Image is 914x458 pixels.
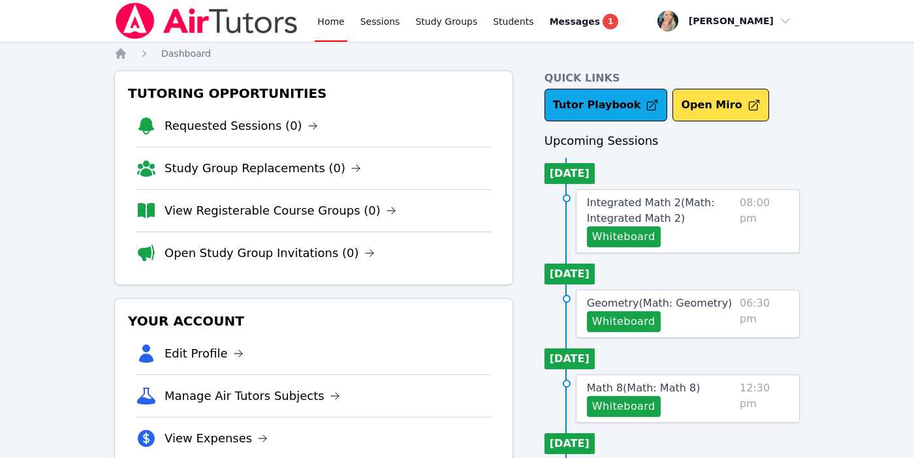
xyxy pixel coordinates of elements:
button: Whiteboard [587,396,661,417]
img: Air Tutors [114,3,299,39]
span: 08:00 pm [740,195,789,247]
span: 06:30 pm [740,296,789,332]
a: Dashboard [161,47,211,60]
button: Whiteboard [587,226,661,247]
a: Tutor Playbook [544,89,668,121]
a: Requested Sessions (0) [165,117,318,135]
h4: Quick Links [544,70,800,86]
span: 12:30 pm [740,380,789,417]
li: [DATE] [544,348,595,369]
button: Whiteboard [587,311,661,332]
span: Messages [550,15,600,28]
span: Integrated Math 2 ( Math: Integrated Math 2 ) [587,196,715,224]
nav: Breadcrumb [114,47,800,60]
a: View Expenses [165,429,268,448]
a: Math 8(Math: Math 8) [587,380,701,396]
li: [DATE] [544,163,595,184]
a: Open Study Group Invitations (0) [165,244,375,262]
span: 1 [603,14,618,29]
span: Math 8 ( Math: Math 8 ) [587,382,701,394]
h3: Upcoming Sessions [544,132,800,150]
a: Integrated Math 2(Math: Integrated Math 2) [587,195,734,226]
a: Geometry(Math: Geometry) [587,296,733,311]
span: Dashboard [161,48,211,59]
h3: Tutoring Opportunities [125,82,502,105]
a: View Registerable Course Groups (0) [165,202,396,220]
a: Study Group Replacements (0) [165,159,361,177]
li: [DATE] [544,433,595,454]
a: Edit Profile [165,344,244,363]
li: [DATE] [544,264,595,284]
h3: Your Account [125,309,502,333]
button: Open Miro [672,89,768,121]
span: Geometry ( Math: Geometry ) [587,297,733,309]
a: Manage Air Tutors Subjects [165,387,340,405]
